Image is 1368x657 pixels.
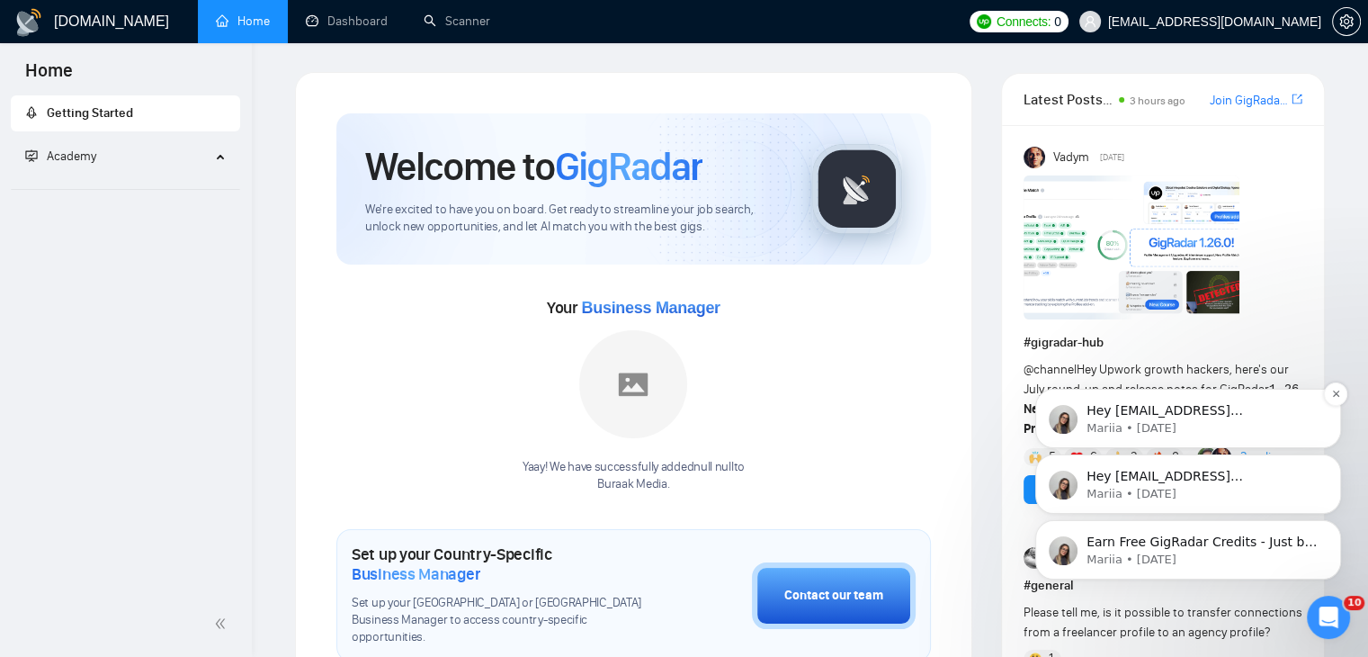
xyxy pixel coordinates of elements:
[1332,7,1361,36] button: setting
[1333,14,1360,29] span: setting
[352,595,662,646] span: Set up your [GEOGRAPHIC_DATA] or [GEOGRAPHIC_DATA] Business Manager to access country-specific op...
[214,615,232,633] span: double-left
[1024,147,1045,168] img: Vadym
[47,148,96,164] span: Academy
[365,142,702,191] h1: Welcome to
[14,8,43,37] img: logo
[25,149,38,162] span: fund-projection-screen
[1292,91,1302,108] a: export
[11,182,240,193] li: Academy Homepage
[523,476,745,493] p: Buraak Media .
[1084,15,1096,28] span: user
[1344,596,1364,610] span: 10
[581,299,720,317] span: Business Manager
[11,58,87,95] span: Home
[579,330,687,438] img: placeholder.png
[1008,274,1368,608] iframe: Intercom notifications message
[523,459,745,493] div: Yaay! We have successfully added null null to
[47,105,133,121] span: Getting Started
[1332,14,1361,29] a: setting
[11,95,240,131] li: Getting Started
[812,144,902,234] img: gigradar-logo.png
[1100,149,1124,166] span: [DATE]
[555,142,702,191] span: GigRadar
[752,562,916,629] button: Contact our team
[1292,92,1302,106] span: export
[424,13,490,29] a: searchScanner
[1024,88,1113,111] span: Latest Posts from the GigRadar Community
[1307,596,1350,639] iframe: Intercom live chat
[977,14,991,29] img: upwork-logo.png
[784,586,883,606] div: Contact our team
[1210,91,1288,111] a: Join GigRadar Slack Community
[306,13,388,29] a: dashboardDashboard
[547,298,720,318] span: Your
[25,148,96,164] span: Academy
[25,106,38,119] span: rocket
[997,12,1051,31] span: Connects:
[352,564,480,584] span: Business Manager
[365,202,783,236] span: We're excited to have you on board. Get ready to streamline your job search, unlock new opportuni...
[352,544,662,584] h1: Set up your Country-Specific
[1052,148,1088,167] span: Vadym
[1024,175,1239,319] img: F09AC4U7ATU-image.png
[216,13,270,29] a: homeHome
[1054,12,1061,31] span: 0
[1130,94,1185,107] span: 3 hours ago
